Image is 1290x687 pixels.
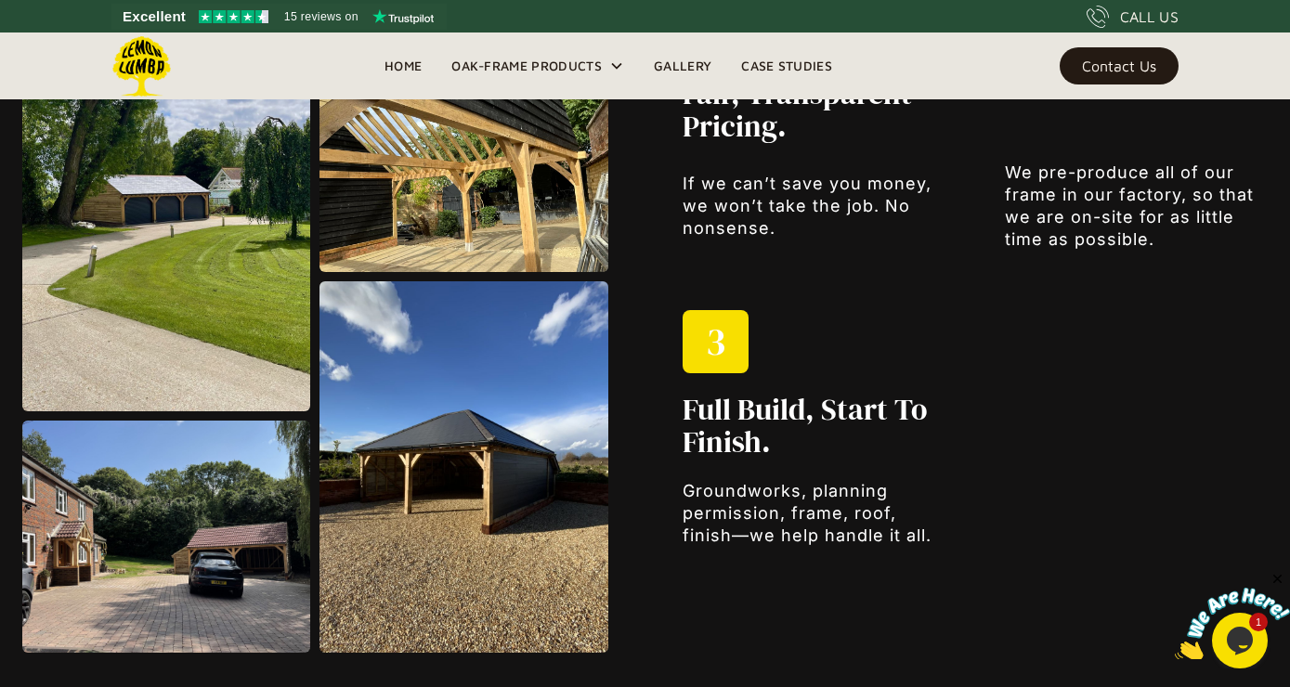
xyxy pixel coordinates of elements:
[1120,6,1179,28] div: CALL US
[1060,47,1179,84] a: Contact Us
[683,78,945,143] h2: Fair, Transparent Pricing.
[284,6,358,28] span: 15 reviews on
[683,394,945,459] h2: Full Build, Start to Finish.
[372,9,434,24] img: Trustpilot logo
[1082,59,1156,72] div: Contact Us
[639,52,726,80] a: Gallery
[199,10,268,23] img: Trustpilot 4.5 stars
[706,319,725,364] h1: 3
[1087,6,1179,28] a: CALL US
[111,4,447,30] a: See Lemon Lumba reviews on Trustpilot
[437,32,639,99] div: Oak-Frame Products
[370,52,437,80] a: Home
[1005,67,1180,99] h2: Erect [DATE].
[1175,571,1290,659] iframe: chat widget
[683,173,945,240] p: If we can’t save you money, we won’t take the job. No nonsense.
[451,55,602,77] div: Oak-Frame Products
[683,480,945,547] p: Groundworks, planning permission, frame, roof, finish—we help handle it all.
[1005,162,1268,251] p: We pre-produce all of our frame in our factory, so that we are on-site for as little time as poss...
[726,52,847,80] a: Case Studies
[123,6,186,28] span: Excellent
